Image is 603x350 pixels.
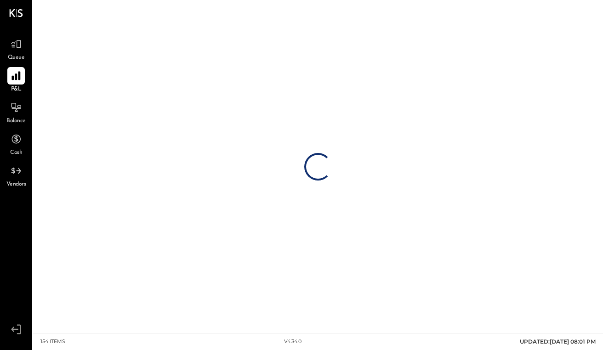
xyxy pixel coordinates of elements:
[0,67,32,94] a: P&L
[0,162,32,189] a: Vendors
[11,85,22,94] span: P&L
[10,149,22,157] span: Cash
[6,117,26,125] span: Balance
[0,130,32,157] a: Cash
[6,181,26,189] span: Vendors
[40,338,65,345] div: 154 items
[0,35,32,62] a: Queue
[284,338,301,345] div: v 4.34.0
[0,99,32,125] a: Balance
[520,338,596,345] span: UPDATED: [DATE] 08:01 PM
[8,54,25,62] span: Queue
